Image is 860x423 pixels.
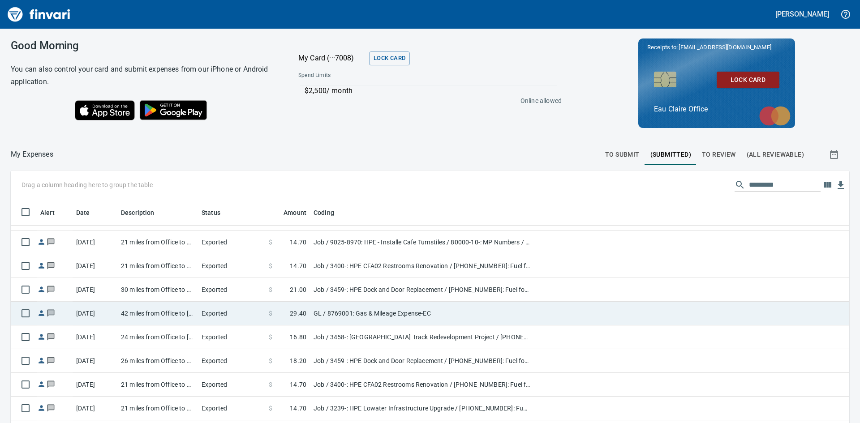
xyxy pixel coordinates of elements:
[310,254,534,278] td: Job / 3400-: HPE CFA02 Restrooms Renovation / [PHONE_NUMBER]: Fuel for General Conditions/CM Equi...
[73,397,117,420] td: [DATE]
[73,349,117,373] td: [DATE]
[202,207,232,218] span: Status
[37,263,46,269] span: Reimbursement
[37,239,46,245] span: Reimbursement
[198,325,265,349] td: Exported
[46,334,56,340] span: Has messages
[202,207,220,218] span: Status
[310,278,534,302] td: Job / 3459-: HPE Dock and Door Replacement / [PHONE_NUMBER]: Fuel for General Conditions Equipmen...
[310,231,534,254] td: Job / 9025-8970: HPE - Installe Cafe Turnstiles / 80000-10-: MP Numbers / 8: Indirects
[21,180,153,189] p: Drag a column heading here to group the table
[5,4,73,25] img: Finvari
[46,358,56,363] span: Has messages
[291,96,562,105] p: Online allowed
[298,53,365,64] p: My Card (···7008)
[269,333,272,342] span: $
[121,207,155,218] span: Description
[269,261,272,270] span: $
[269,238,272,247] span: $
[198,349,265,373] td: Exported
[46,286,56,292] span: Has messages
[11,39,276,52] h3: Good Morning
[650,149,691,160] span: (Submitted)
[755,102,795,130] img: mastercard.svg
[310,397,534,420] td: Job / 3239-: HPE Lowater Infrastructure Upgrade / [PHONE_NUMBER]: Fuel for General Conditions Equ...
[775,9,829,19] h5: [PERSON_NAME]
[75,100,135,120] img: Download on the App Store
[290,238,306,247] span: 14.70
[290,404,306,413] span: 14.70
[198,231,265,254] td: Exported
[654,104,779,115] p: Eau Claire Office
[290,285,306,294] span: 21.00
[11,63,276,88] h6: You can also control your card and submit expenses from our iPhone or Android application.
[121,207,166,218] span: Description
[46,263,56,269] span: Has messages
[11,149,53,160] p: My Expenses
[117,397,198,420] td: 21 miles from Office to CFC01
[678,43,772,51] span: [EMAIL_ADDRESS][DOMAIN_NAME]
[117,231,198,254] td: 21 miles from Office to HPE
[284,207,306,218] span: Amount
[117,373,198,397] td: 21 miles from Office to CFA02
[40,207,66,218] span: Alert
[37,310,46,316] span: Reimbursement
[37,381,46,387] span: Reimbursement
[314,207,346,218] span: Coding
[369,51,410,65] button: Lock Card
[314,207,334,218] span: Coding
[821,144,849,165] button: Show transactions within a particular date range
[73,373,117,397] td: [DATE]
[76,207,102,218] span: Date
[117,325,198,349] td: 24 miles from Office to [GEOGRAPHIC_DATA]
[117,278,198,302] td: 30 miles from Office to HPE
[269,309,272,318] span: $
[198,254,265,278] td: Exported
[198,278,265,302] td: Exported
[37,358,46,363] span: Reimbursement
[290,356,306,365] span: 18.20
[76,207,90,218] span: Date
[46,310,56,316] span: Has messages
[834,179,847,192] button: Download Table
[310,373,534,397] td: Job / 3400-: HPE CFA02 Restrooms Renovation / [PHONE_NUMBER]: Fuel for General Conditions/CM Equi...
[290,333,306,342] span: 16.80
[46,239,56,245] span: Has messages
[269,380,272,389] span: $
[702,149,736,160] span: To Review
[37,286,46,292] span: Reimbursement
[717,72,779,88] button: Lock Card
[73,302,117,325] td: [DATE]
[73,278,117,302] td: [DATE]
[46,381,56,387] span: Has messages
[198,302,265,325] td: Exported
[37,405,46,411] span: Reimbursement
[135,95,212,125] img: Get it on Google Play
[647,43,786,52] p: Receipts to:
[310,325,534,349] td: Job / 3458-: [GEOGRAPHIC_DATA] Track Redevelopment Project / [PHONE_NUMBER]: Fuel for General Con...
[46,405,56,411] span: Has messages
[40,207,55,218] span: Alert
[198,397,265,420] td: Exported
[198,373,265,397] td: Exported
[269,285,272,294] span: $
[290,261,306,270] span: 14.70
[272,207,306,218] span: Amount
[290,380,306,389] span: 14.70
[298,71,445,80] span: Spend Limits
[310,302,534,325] td: GL / 8769001: Gas & Mileage Expense-EC
[374,53,405,64] span: Lock Card
[269,404,272,413] span: $
[290,309,306,318] span: 29.40
[747,149,804,160] span: (All Reviewable)
[37,334,46,340] span: Reimbursement
[73,231,117,254] td: [DATE]
[117,254,198,278] td: 21 miles from Office to CFA02
[773,7,831,21] button: [PERSON_NAME]
[724,74,772,85] span: Lock Card
[117,349,198,373] td: 26 miles from Office to HPE
[73,325,117,349] td: [DATE]
[310,349,534,373] td: Job / 3459-: HPE Dock and Door Replacement / [PHONE_NUMBER]: Fuel for General Conditions Equipmen...
[605,149,640,160] span: To Submit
